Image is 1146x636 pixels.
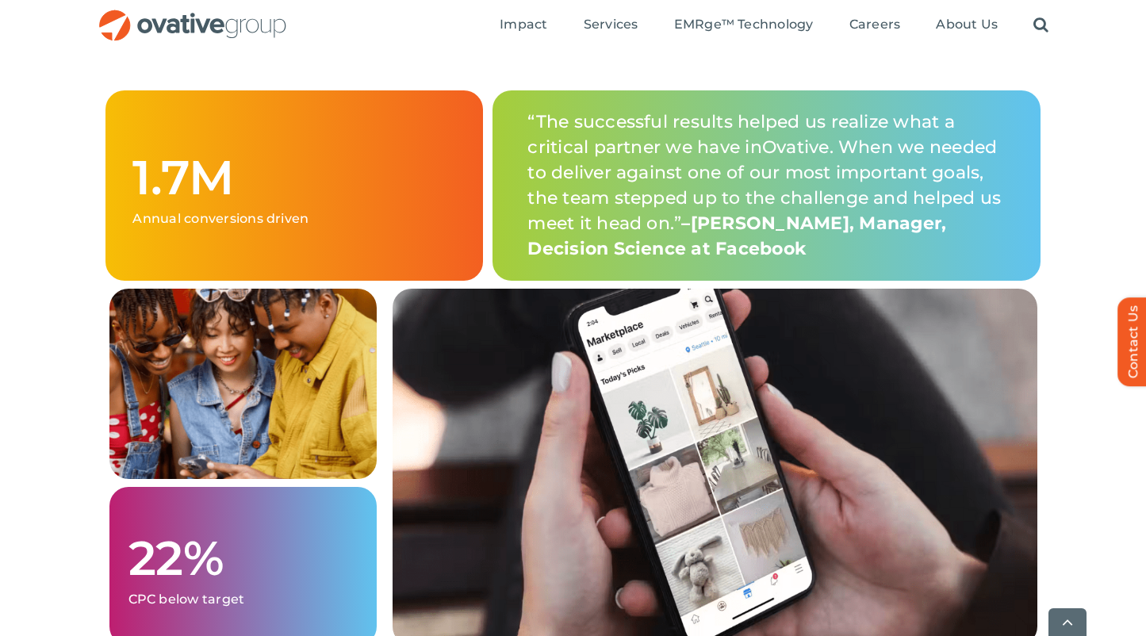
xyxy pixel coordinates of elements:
h1: 22% [128,533,358,584]
h1: 1.7M [132,152,456,203]
a: Impact [500,17,547,34]
a: Services [584,17,638,34]
span: , Manager, Decision Science at Facebook [527,213,946,259]
span: EMRge™ Technology [674,17,814,33]
img: Facebook (8) [109,289,377,479]
a: Careers [849,17,901,34]
a: OG_Full_horizontal_RGB [98,8,288,23]
span: About Us [936,17,998,33]
span: Careers [849,17,901,33]
a: EMRge™ Technology [674,17,814,34]
span: Services [584,17,638,33]
span: [PERSON_NAME] [691,213,849,234]
span: Ovative [762,136,830,158]
a: Search [1033,17,1048,34]
a: About Us [936,17,998,34]
span: . When we needed to deliver against one of our most important goals, the team stepped up to the c... [527,136,1001,234]
span: Impact [500,17,547,33]
strong: – [681,213,690,234]
span: Annual conversions driven [132,211,309,226]
span: CPC below target [128,592,245,607]
span: “The successful results helped us realize what a critical partner we have in [527,111,955,158]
